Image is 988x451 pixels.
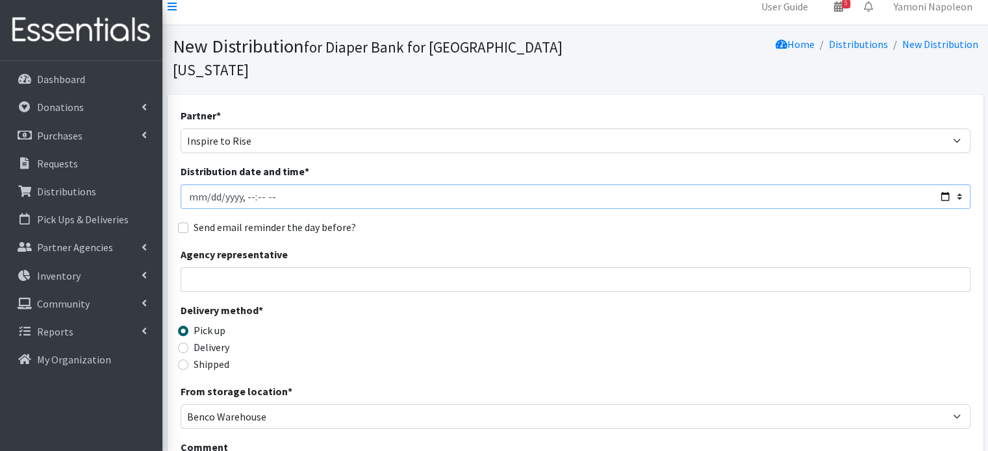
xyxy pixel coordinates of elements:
[173,38,563,79] small: for Diaper Bank for [GEOGRAPHIC_DATA][US_STATE]
[37,185,96,198] p: Distributions
[37,129,82,142] p: Purchases
[194,339,229,355] label: Delivery
[194,323,225,338] label: Pick up
[5,347,157,372] a: My Organization
[181,302,378,323] legend: Delivery method
[194,219,356,235] label: Send email reminder the day before?
[5,123,157,149] a: Purchases
[181,247,288,262] label: Agency representative
[37,101,84,114] p: Donations
[288,385,292,398] abbr: required
[5,8,157,52] img: HumanEssentials
[181,384,292,399] label: From storage location
[194,356,229,372] label: Shipped
[216,109,221,122] abbr: required
[5,291,157,317] a: Community
[173,35,571,80] h1: New Distribution
[37,297,90,310] p: Community
[37,269,81,282] p: Inventory
[37,73,85,86] p: Dashboard
[5,263,157,289] a: Inventory
[5,319,157,345] a: Reports
[181,108,221,123] label: Partner
[5,206,157,232] a: Pick Ups & Deliveries
[5,151,157,177] a: Requests
[776,38,815,51] a: Home
[902,38,978,51] a: New Distribution
[5,234,157,260] a: Partner Agencies
[259,304,263,317] abbr: required
[5,178,157,204] a: Distributions
[829,38,888,51] a: Distributions
[5,94,157,120] a: Donations
[37,213,129,226] p: Pick Ups & Deliveries
[37,157,78,170] p: Requests
[37,353,111,366] p: My Organization
[37,241,113,254] p: Partner Agencies
[305,165,309,178] abbr: required
[37,325,73,338] p: Reports
[5,66,157,92] a: Dashboard
[181,164,309,179] label: Distribution date and time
